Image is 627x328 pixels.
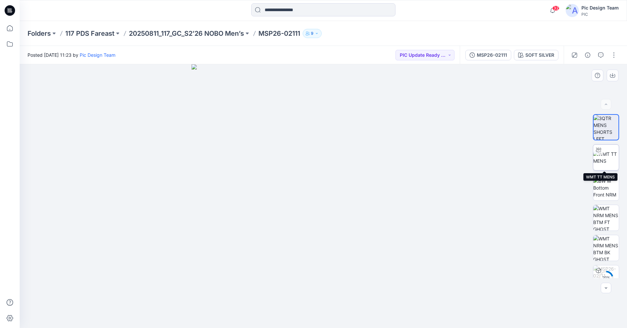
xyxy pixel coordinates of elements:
p: MSP26-02111 [258,29,300,38]
img: WMT NRM MENS BTM BK GHOST [593,235,619,261]
button: SOFT SILVER [514,50,558,60]
p: 9 [311,30,313,37]
div: MSP26-02111 [477,51,507,59]
span: 32 [552,6,559,11]
div: PIC [581,12,619,17]
div: Pic Design Team [581,4,619,12]
button: MSP26-02111 [465,50,511,60]
a: 20250811_117_GC_S2’26 NOBO Men’s [129,29,244,38]
button: 9 [303,29,322,38]
a: Folders [28,29,51,38]
img: avatar [566,4,579,17]
img: MSP26-02111 SOFT SILVER [593,265,619,291]
div: SOFT SILVER [525,51,554,59]
div: 20 % [598,275,614,281]
button: Details [582,50,593,60]
img: BW M Bottom Front NRM [593,177,619,198]
img: 3QTR MENS SHORTS LEFT [594,115,618,140]
img: WMT TT MENS [593,151,619,164]
a: Pic Design Team [80,52,115,58]
img: eyJhbGciOiJIUzI1NiIsImtpZCI6IjAiLCJzbHQiOiJzZXMiLCJ0eXAiOiJKV1QifQ.eyJkYXRhIjp7InR5cGUiOiJzdG9yYW... [192,64,455,328]
img: WMT NRM MENS BTM FT GHOST [593,205,619,231]
a: 117 PDS Fareast [65,29,114,38]
span: Posted [DATE] 11:23 by [28,51,115,58]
